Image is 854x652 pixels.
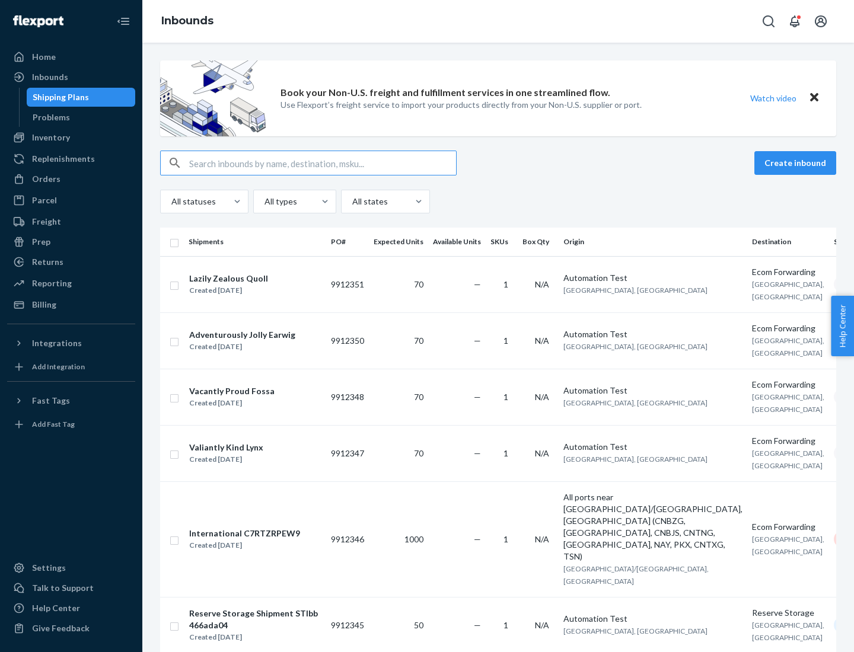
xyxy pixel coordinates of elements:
[111,9,135,33] button: Close Navigation
[404,534,423,544] span: 1000
[326,228,369,256] th: PO#
[743,90,804,107] button: Watch video
[7,334,135,353] button: Integrations
[7,149,135,168] a: Replenishments
[752,521,824,533] div: Ecom Forwarding
[189,631,321,643] div: Created [DATE]
[504,392,508,402] span: 1
[7,47,135,66] a: Home
[32,153,95,165] div: Replenishments
[504,279,508,289] span: 1
[189,528,300,539] div: International C7RTZRPEW9
[518,228,559,256] th: Box Qty
[474,448,481,458] span: —
[504,534,508,544] span: 1
[32,173,60,185] div: Orders
[7,253,135,271] a: Returns
[189,539,300,551] div: Created [DATE]
[504,335,508,346] span: 1
[33,111,70,123] div: Problems
[189,385,275,397] div: Vacantly Proud Fossa
[32,299,56,311] div: Billing
[414,279,423,289] span: 70
[32,602,80,614] div: Help Center
[563,328,743,340] div: Automation Test
[189,453,263,465] div: Created [DATE]
[32,277,72,289] div: Reporting
[7,68,135,87] a: Inbounds
[809,9,833,33] button: Open account menu
[170,196,171,207] input: All statuses
[27,88,136,107] a: Shipping Plans
[32,51,56,63] div: Home
[326,481,369,597] td: 9912346
[326,425,369,481] td: 9912347
[752,379,824,391] div: Ecom Forwarding
[7,295,135,314] a: Billing
[32,194,57,206] div: Parcel
[189,329,295,341] div: Adventurously Jolly Earwig
[559,228,747,256] th: Origin
[563,441,743,453] div: Automation Test
[752,435,824,447] div: Ecom Forwarding
[752,621,824,642] span: [GEOGRAPHIC_DATA], [GEOGRAPHIC_DATA]
[563,272,743,284] div: Automation Test
[535,534,549,544] span: N/A
[32,395,70,407] div: Fast Tags
[535,392,549,402] span: N/A
[752,607,824,619] div: Reserve Storage
[807,90,822,107] button: Close
[474,279,481,289] span: —
[7,391,135,410] button: Fast Tags
[563,491,743,562] div: All ports near [GEOGRAPHIC_DATA]/[GEOGRAPHIC_DATA], [GEOGRAPHIC_DATA] (CNBZG, [GEOGRAPHIC_DATA], ...
[32,71,68,83] div: Inbounds
[7,599,135,618] a: Help Center
[32,419,75,429] div: Add Fast Tag
[351,196,352,207] input: All states
[535,279,549,289] span: N/A
[189,442,263,453] div: Valiantly Kind Lynx
[752,336,824,357] span: [GEOGRAPHIC_DATA], [GEOGRAPHIC_DATA]
[486,228,518,256] th: SKUs
[563,455,708,464] span: [GEOGRAPHIC_DATA], [GEOGRAPHIC_DATA]
[563,342,708,351] span: [GEOGRAPHIC_DATA], [GEOGRAPHIC_DATA]
[281,99,642,111] p: Use Flexport’s freight service to import your products directly from your Non-U.S. supplier or port.
[831,296,854,356] button: Help Center
[752,266,824,278] div: Ecom Forwarding
[757,9,780,33] button: Open Search Box
[535,335,549,346] span: N/A
[189,341,295,353] div: Created [DATE]
[414,448,423,458] span: 70
[414,392,423,402] span: 70
[752,449,824,470] span: [GEOGRAPHIC_DATA], [GEOGRAPHIC_DATA]
[189,285,268,296] div: Created [DATE]
[189,397,275,409] div: Created [DATE]
[752,392,824,414] span: [GEOGRAPHIC_DATA], [GEOGRAPHIC_DATA]
[32,337,82,349] div: Integrations
[13,15,63,27] img: Flexport logo
[414,335,423,346] span: 70
[563,627,708,635] span: [GEOGRAPHIC_DATA], [GEOGRAPHIC_DATA]
[7,170,135,188] a: Orders
[326,312,369,369] td: 9912350
[563,286,708,295] span: [GEOGRAPHIC_DATA], [GEOGRAPHIC_DATA]
[474,620,481,630] span: —
[326,369,369,425] td: 9912348
[152,4,223,39] ol: breadcrumbs
[563,385,743,397] div: Automation Test
[747,228,829,256] th: Destination
[32,362,85,372] div: Add Integration
[326,256,369,312] td: 9912351
[189,151,456,175] input: Search inbounds by name, destination, msku...
[33,91,89,103] div: Shipping Plans
[414,620,423,630] span: 50
[474,392,481,402] span: —
[474,534,481,544] span: —
[504,620,508,630] span: 1
[563,398,708,407] span: [GEOGRAPHIC_DATA], [GEOGRAPHIC_DATA]
[281,86,610,100] p: Book your Non-U.S. freight and fulfillment services in one streamlined flow.
[369,228,428,256] th: Expected Units
[535,620,549,630] span: N/A
[504,448,508,458] span: 1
